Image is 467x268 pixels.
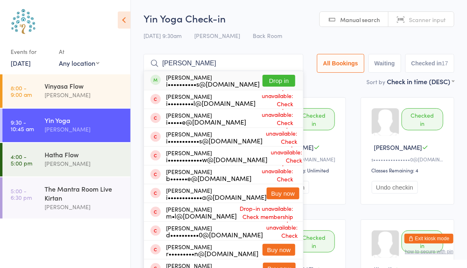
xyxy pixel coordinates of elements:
a: 4:00 -5:00 pmHatha Flow[PERSON_NAME] [2,143,130,176]
div: i••••••••••s@[DOMAIN_NAME] [166,80,260,87]
div: m•l@[DOMAIN_NAME] [166,212,237,219]
time: 9:30 - 10:45 am [11,119,34,132]
span: Manual search [340,16,380,24]
button: Drop in [263,75,295,87]
time: 8:00 - 9:00 am [11,85,32,98]
div: i•••••••••••s@[DOMAIN_NAME] [166,137,263,144]
div: [PERSON_NAME] [166,168,251,181]
span: Back Room [253,31,282,40]
h2: Yin Yoga Check-in [144,11,454,25]
div: [PERSON_NAME] [45,125,123,134]
time: 4:00 - 5:00 pm [11,153,32,166]
span: [PERSON_NAME] [374,143,422,152]
span: Drop-in unavailable: Check membership [256,81,295,118]
div: At [59,45,99,58]
div: Check in time (DESC) [387,77,454,86]
div: [PERSON_NAME] [166,74,260,87]
div: [PERSON_NAME] [166,187,267,200]
div: [PERSON_NAME] [166,112,246,125]
span: Scanner input [409,16,446,24]
button: All Bookings [317,54,364,73]
span: Drop-in unavailable: Check membership [263,213,300,250]
a: 5:00 -6:30 pmThe Mantra Room Live Kirtan[PERSON_NAME] [2,177,130,219]
label: Sort by [366,78,385,86]
div: [PERSON_NAME] [166,150,267,163]
span: [PERSON_NAME] [194,31,240,40]
div: i••••••••••••w@[DOMAIN_NAME] [166,156,267,163]
button: Buy now [267,188,299,199]
div: [PERSON_NAME] [45,202,123,212]
div: [PERSON_NAME] [166,93,256,106]
time: 5:00 - 6:30 pm [11,188,32,201]
div: s•••••••••••••••0@[DOMAIN_NAME] [372,156,446,163]
div: d••••••••••0@[DOMAIN_NAME] [166,231,263,238]
div: Vinyasa Flow [45,81,123,90]
span: Drop-in unavailable: Check membership [263,119,299,156]
div: The Mantra Room Live Kirtan [45,184,123,202]
div: i•••••e@[DOMAIN_NAME] [166,118,246,125]
div: Checked in [293,108,335,130]
div: Yin Yoga [45,116,123,125]
div: i•••••••••l@[DOMAIN_NAME] [166,100,256,106]
button: Checked in17 [405,54,454,73]
div: Events for [11,45,51,58]
button: Undo checkin [372,181,418,194]
div: Checked in [402,108,443,130]
a: 9:30 -10:45 amYin Yoga[PERSON_NAME] [2,109,130,142]
button: Waiting [368,54,401,73]
span: Drop-in unavailable: Check membership [237,202,295,223]
img: Australian School of Meditation & Yoga [8,6,39,37]
span: [DATE] 9:30am [144,31,182,40]
input: Search [144,54,303,73]
div: i••••••••••••a@[DOMAIN_NAME] [166,194,267,200]
div: [PERSON_NAME] [45,159,123,168]
div: [PERSON_NAME] [166,206,237,219]
a: [DATE] [11,58,31,67]
div: [PERSON_NAME] [166,131,263,144]
div: [PERSON_NAME] [45,90,123,100]
div: Classes Remaining: 4 [372,167,446,174]
div: r•••••••••n@[DOMAIN_NAME] [166,250,258,257]
button: how to secure with pin [405,249,454,255]
button: Exit kiosk mode [404,234,454,243]
span: Drop-in unavailable: Check membership [267,138,304,174]
span: Drop-in unavailable: Check membership [246,100,295,137]
button: Buy now [263,244,295,256]
div: Checked in [293,230,335,252]
a: 8:00 -9:00 amVinyasa Flow[PERSON_NAME] [2,74,130,108]
span: Drop-in unavailable: Check membership [251,156,295,193]
div: Any location [59,58,99,67]
div: Hatha Flow [45,150,123,159]
div: [PERSON_NAME] [166,243,258,257]
div: [PERSON_NAME] [166,225,263,238]
div: b••••••e@[DOMAIN_NAME] [166,175,251,181]
div: 17 [442,60,448,67]
div: Checked in [402,230,443,252]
